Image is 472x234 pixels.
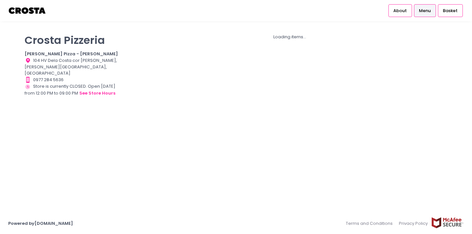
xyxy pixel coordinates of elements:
span: Menu [419,8,431,14]
span: About [393,8,407,14]
button: see store hours [79,90,116,97]
div: Loading items... [132,34,447,40]
div: 0977 284 5636 [25,77,124,83]
span: Basket [443,8,458,14]
a: About [388,4,412,17]
p: Crosta Pizzeria [25,34,124,46]
div: 104 HV Dela Costa cor [PERSON_NAME], [PERSON_NAME][GEOGRAPHIC_DATA], [GEOGRAPHIC_DATA] [25,57,124,77]
a: Privacy Policy [396,217,431,230]
a: Powered by[DOMAIN_NAME] [8,220,73,226]
a: Terms and Conditions [346,217,396,230]
div: Store is currently CLOSED. Open [DATE] from 12:00 PM to 09:00 PM [25,83,124,97]
img: logo [8,5,47,16]
img: mcafee-secure [431,217,464,228]
a: Menu [414,4,436,17]
b: [PERSON_NAME] Pizza - [PERSON_NAME] [25,51,118,57]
